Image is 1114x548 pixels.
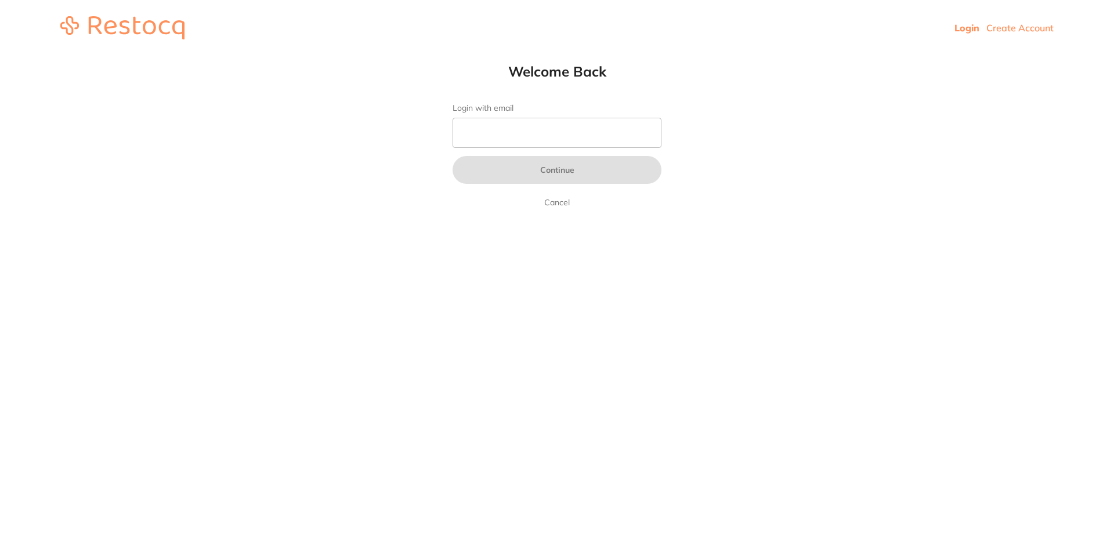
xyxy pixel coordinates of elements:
[453,103,661,113] label: Login with email
[429,63,685,80] h1: Welcome Back
[60,16,185,39] img: restocq_logo.svg
[453,156,661,184] button: Continue
[954,22,979,34] a: Login
[986,22,1054,34] a: Create Account
[542,195,572,209] a: Cancel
